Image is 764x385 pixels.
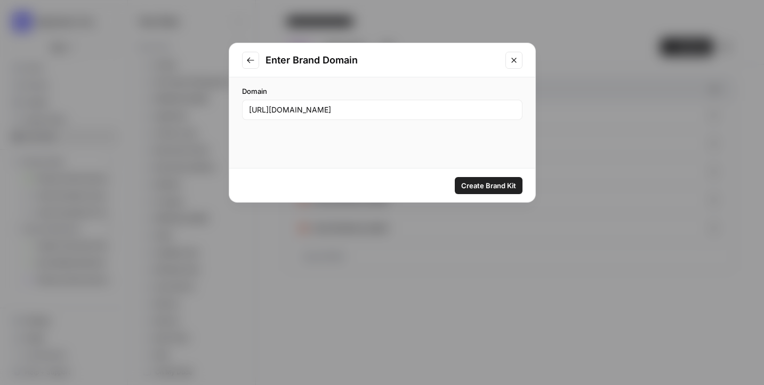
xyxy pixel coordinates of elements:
span: Create Brand Kit [461,180,516,191]
button: Close modal [505,52,522,69]
label: Domain [242,86,522,97]
button: Create Brand Kit [455,177,522,194]
button: Go to previous step [242,52,259,69]
h2: Enter Brand Domain [266,53,499,68]
input: www.example.com [249,105,516,115]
